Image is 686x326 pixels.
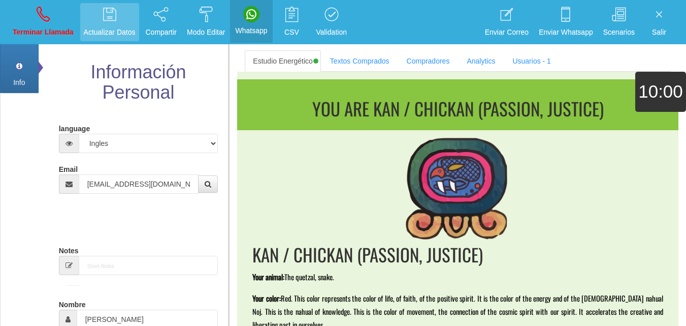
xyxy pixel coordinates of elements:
[252,293,281,304] span: Your color:
[252,245,663,264] h1: KAN / CHICKAN (PASSION, JUSTICE)
[252,272,284,282] span: Your animal:
[481,3,532,41] a: Enviar Correo
[313,3,350,41] a: Validation
[59,161,78,174] label: Email
[59,120,90,134] label: language
[79,174,199,194] input: Correo electrónico
[183,3,228,41] a: Modo Editar
[284,272,334,282] span: The quetzal, snake.
[235,25,267,37] p: Whatsapp
[322,50,398,72] a: Textos Comprados
[635,82,686,102] h1: 10:00
[79,256,218,275] input: Short-Notes
[146,26,177,38] p: Compartir
[645,26,673,38] p: Salir
[485,26,529,38] p: Enviar Correo
[274,3,310,41] a: CSV
[9,3,77,41] a: Terminar Llamada
[504,50,559,72] a: Usuarios - 1
[187,26,225,38] p: Modo Editar
[316,26,347,38] p: Validation
[59,296,86,310] label: Nombre
[641,3,677,41] a: Salir
[535,3,597,41] a: Enviar Whatsapp
[56,62,221,102] h2: Información Personal
[13,26,74,38] p: Terminar Llamada
[278,26,306,38] p: CSV
[399,50,458,72] a: Compradores
[59,242,79,256] label: Notes
[241,99,674,118] h1: You are KAN / CHICKAN (PASSION, JUSTICE)
[142,3,180,41] a: Compartir
[603,26,635,38] p: Scenarios
[539,26,593,38] p: Enviar Whatsapp
[245,50,321,72] a: Estudio Energético
[84,26,136,38] p: Actualizar Datos
[459,50,503,72] a: Analytics
[600,3,638,41] a: Scenarios
[232,3,271,40] a: Whatsapp
[80,3,139,41] a: Actualizar Datos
